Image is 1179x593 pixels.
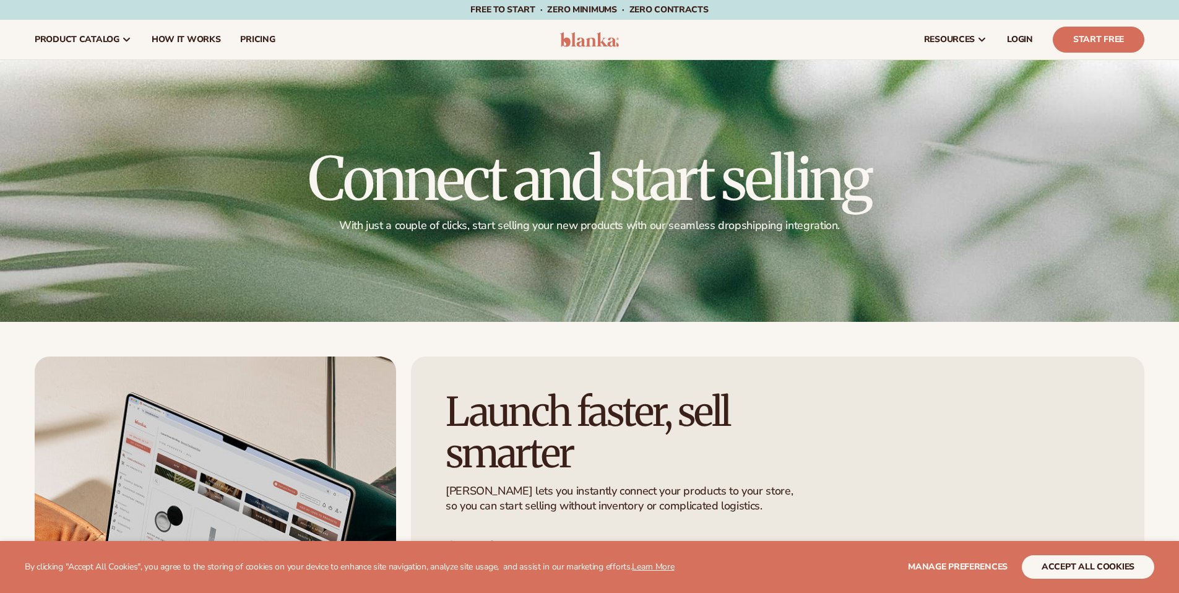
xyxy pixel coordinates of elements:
span: pricing [240,35,275,45]
button: accept all cookies [1022,555,1154,579]
a: product catalog [25,20,142,59]
button: Manage preferences [908,555,1008,579]
a: pricing [230,20,285,59]
h2: Launch faster, sell smarter [446,391,822,474]
a: How It Works [142,20,231,59]
a: Learn More [632,561,674,573]
img: logo [560,32,619,47]
p: By clicking "Accept All Cookies", you agree to the storing of cookies on your device to enhance s... [25,562,675,573]
span: Manage preferences [908,561,1008,573]
p: [PERSON_NAME] lets you instantly connect your products to your store, so you can start selling wi... [446,484,795,513]
span: resources [924,35,975,45]
span: Free to start · ZERO minimums · ZERO contracts [470,4,708,15]
span: LOGIN [1007,35,1033,45]
h1: Connect and start selling [308,149,870,209]
span: How It Works [152,35,221,45]
a: LOGIN [997,20,1043,59]
h3: One-click setup [446,538,1110,556]
a: resources [914,20,997,59]
span: product catalog [35,35,119,45]
a: Start Free [1053,27,1144,53]
p: With just a couple of clicks, start selling your new products with our seamless dropshipping inte... [308,219,870,233]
